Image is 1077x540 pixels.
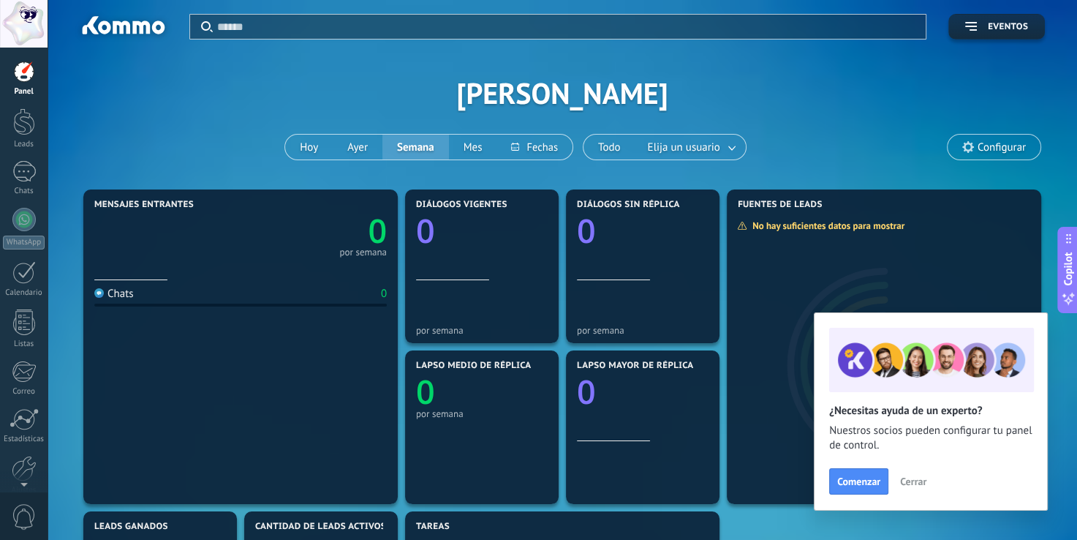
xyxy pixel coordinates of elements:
span: Eventos [988,22,1028,32]
div: Chats [94,287,134,301]
div: por semana [416,325,548,336]
span: Mensajes entrantes [94,200,194,210]
a: 0 [241,209,387,253]
span: Elija un usuario [645,138,723,157]
div: 0 [381,287,387,301]
text: 0 [368,209,387,253]
span: Tareas [416,522,450,532]
div: por semana [577,325,708,336]
text: 0 [577,209,596,253]
div: Correo [3,387,45,397]
div: WhatsApp [3,236,45,250]
button: Semana [382,135,449,160]
div: Listas [3,340,45,349]
span: Diálogos sin réplica [577,200,680,210]
button: Eventos [948,14,1045,40]
text: 0 [577,370,596,414]
text: 0 [416,370,435,414]
span: Diálogos vigentes [416,200,507,210]
span: Lapso mayor de réplica [577,361,693,371]
text: 0 [416,209,435,253]
span: Copilot [1061,252,1076,286]
div: Panel [3,87,45,97]
span: Nuestros socios pueden configurar tu panel de control. [829,424,1032,453]
span: Cerrar [900,476,926,487]
button: Cerrar [893,470,933,492]
div: Chats [3,187,45,196]
button: Todo [583,135,635,160]
span: Comenzar [837,476,880,487]
span: Fuentes de leads [738,200,823,210]
span: Cantidad de leads activos [255,522,386,532]
span: Lapso medio de réplica [416,361,532,371]
button: Mes [449,135,497,160]
div: Estadísticas [3,435,45,444]
button: Fechas [496,135,572,160]
img: Chats [94,288,104,298]
button: Ayer [333,135,382,160]
span: Configurar [978,141,1026,154]
div: Calendario [3,288,45,298]
button: Comenzar [829,468,888,495]
button: Elija un usuario [635,135,746,160]
h2: ¿Necesitas ayuda de un experto? [829,404,1032,418]
div: Leads [3,140,45,149]
button: Hoy [285,135,333,160]
div: por semana [339,249,387,256]
div: No hay suficientes datos para mostrar [737,220,915,232]
span: Leads ganados [94,522,168,532]
div: por semana [416,408,548,419]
